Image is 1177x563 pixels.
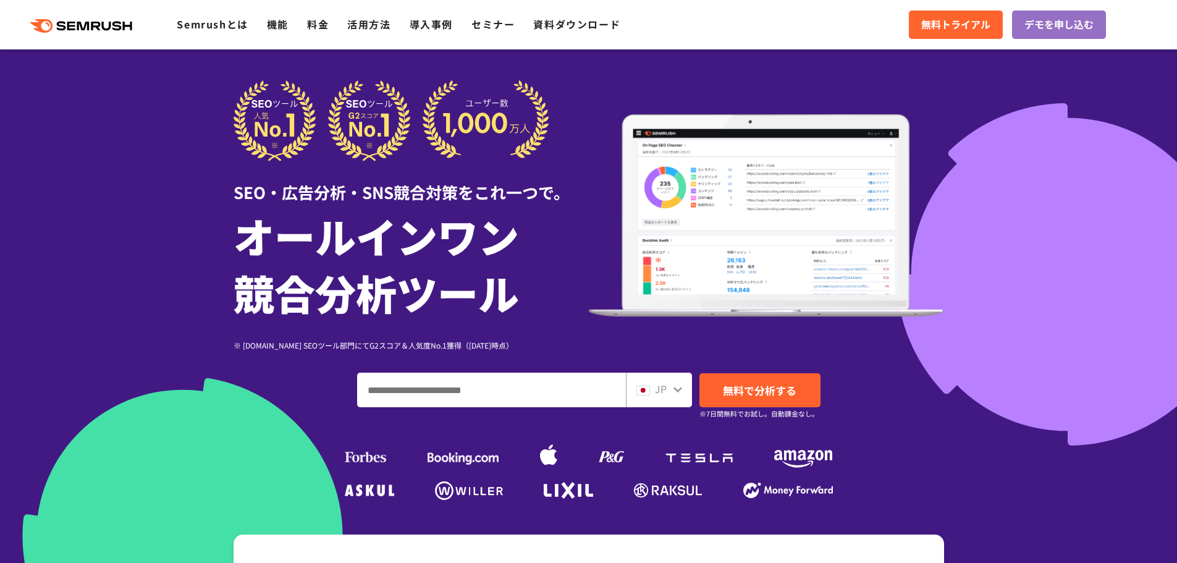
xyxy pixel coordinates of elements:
[1024,17,1094,33] span: デモを申し込む
[655,381,667,396] span: JP
[699,408,819,420] small: ※7日間無料でお試し。自動課金なし。
[358,373,625,407] input: ドメイン、キーワードまたはURLを入力してください
[307,17,329,32] a: 料金
[723,383,796,398] span: 無料で分析する
[909,11,1003,39] a: 無料トライアル
[410,17,453,32] a: 導入事例
[234,339,589,351] div: ※ [DOMAIN_NAME] SEOツール部門にてG2スコア＆人気度No.1獲得（[DATE]時点）
[234,161,589,204] div: SEO・広告分析・SNS競合対策をこれ一つで。
[471,17,515,32] a: セミナー
[699,373,821,407] a: 無料で分析する
[347,17,390,32] a: 活用方法
[533,17,620,32] a: 資料ダウンロード
[267,17,289,32] a: 機能
[1012,11,1106,39] a: デモを申し込む
[234,207,589,321] h1: オールインワン 競合分析ツール
[921,17,990,33] span: 無料トライアル
[177,17,248,32] a: Semrushとは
